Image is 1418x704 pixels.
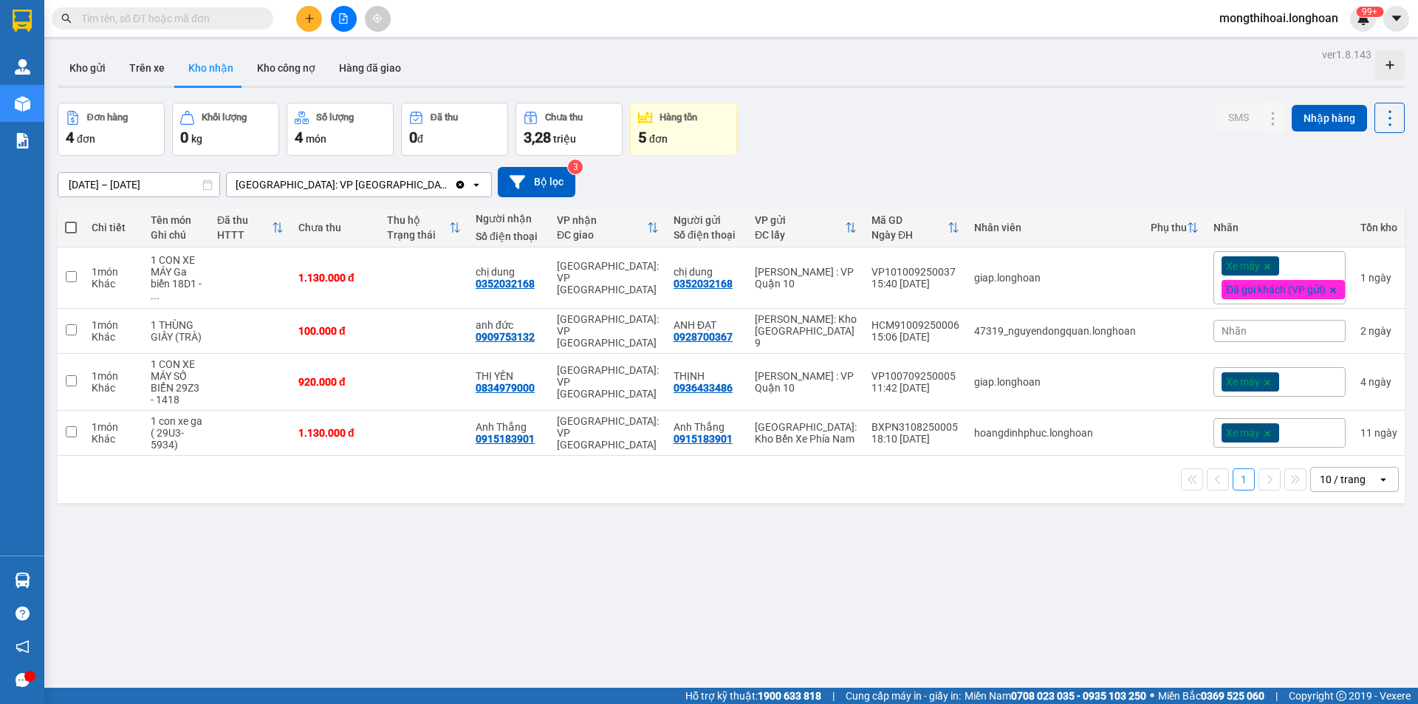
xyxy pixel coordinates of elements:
span: copyright [1336,691,1346,701]
div: 0352032168 [476,278,535,290]
button: Khối lượng0kg [172,103,279,156]
div: Chưa thu [545,112,583,123]
div: [PERSON_NAME]: Kho [GEOGRAPHIC_DATA] 9 [755,313,857,349]
button: caret-down [1383,6,1409,32]
div: HCM91009250006 [871,319,959,331]
span: Xe máy [1226,426,1260,440]
span: đ [417,133,423,145]
span: aim [372,13,383,24]
strong: PHIẾU DÁN LÊN HÀNG [98,7,292,27]
span: Nhãn [1222,325,1247,337]
strong: 0708 023 035 - 0935 103 250 [1011,690,1146,702]
span: mongthihoai.longhoan [1208,9,1350,27]
span: Miền Nam [965,688,1146,704]
span: plus [304,13,315,24]
span: 0 [180,129,188,146]
input: Tìm tên, số ĐT hoặc mã đơn [81,10,256,27]
div: Số lượng [316,112,354,123]
div: 1.130.000 đ [298,272,372,284]
div: Ghi chú [151,229,202,241]
button: Chưa thu3,28 triệu [516,103,623,156]
strong: 0369 525 060 [1201,690,1264,702]
span: ngày [1369,376,1391,388]
div: 1 con xe ga ( 29U3-5934) [151,415,202,451]
span: [PHONE_NUMBER] [6,50,112,76]
div: Người nhận [476,213,542,225]
div: 15:40 [DATE] [871,278,959,290]
div: Phụ thu [1151,222,1187,233]
span: Mã đơn: HNTH1509250004 [6,89,227,109]
button: file-add [331,6,357,32]
div: Tên món [151,214,202,226]
div: 11 [1360,427,1397,439]
th: Toggle SortBy [864,208,967,247]
div: Tồn kho [1360,222,1397,233]
th: Toggle SortBy [1143,208,1206,247]
div: [GEOGRAPHIC_DATA]: VP [GEOGRAPHIC_DATA] [557,260,659,295]
div: [GEOGRAPHIC_DATA]: VP [GEOGRAPHIC_DATA] [557,313,659,349]
button: Số lượng4món [287,103,394,156]
div: giap.longhoan [974,272,1136,284]
button: Bộ lọc [498,167,575,197]
div: [GEOGRAPHIC_DATA]: VP [GEOGRAPHIC_DATA] [557,415,659,451]
svg: Clear value [454,179,466,191]
th: Toggle SortBy [747,208,864,247]
div: VP nhận [557,214,647,226]
button: Nhập hàng [1292,105,1367,131]
button: Kho gửi [58,50,117,86]
div: Hàng tồn [660,112,697,123]
button: Kho nhận [177,50,245,86]
div: VP101009250037 [871,266,959,278]
div: Tạo kho hàng mới [1375,50,1405,80]
div: 1 THÙNG GIẤY (TRÀ) [151,319,202,343]
div: 1 món [92,370,136,382]
strong: 1900 633 818 [758,690,821,702]
div: 0928700367 [674,331,733,343]
span: file-add [338,13,349,24]
div: 0915183901 [476,433,535,445]
span: Cung cấp máy in - giấy in: [846,688,961,704]
div: [GEOGRAPHIC_DATA]: VP [GEOGRAPHIC_DATA] [557,364,659,400]
img: logo-vxr [13,10,32,32]
div: 11:42 [DATE] [871,382,959,394]
div: Chưa thu [298,222,372,233]
button: aim [365,6,391,32]
div: 4 [1360,376,1397,388]
div: Chi tiết [92,222,136,233]
span: ⚪️ [1150,693,1154,699]
span: món [306,133,326,145]
div: VP gửi [755,214,845,226]
span: triệu [553,133,576,145]
button: Hàng đã giao [327,50,413,86]
input: Selected Hà Nội: VP Tây Hồ. [453,177,454,192]
span: Ngày in phiếu: 12:55 ngày [93,30,298,45]
span: ngày [1374,427,1397,439]
span: message [16,673,30,687]
div: THỊNH [674,370,740,382]
div: ĐC giao [557,229,647,241]
span: đơn [77,133,95,145]
div: 0834979000 [476,382,535,394]
span: 4 [295,129,303,146]
div: 1 CON XE MÁY Ga biển 18D1 - 614.62 [151,254,202,301]
div: ANH ĐẠT [674,319,740,331]
div: Đã thu [217,214,272,226]
div: Anh Thắng [674,421,740,433]
span: search [61,13,72,24]
div: 100.000 đ [298,325,372,337]
span: ... [151,290,160,301]
div: ver 1.8.143 [1322,47,1371,63]
span: kg [191,133,202,145]
span: CÔNG TY TNHH CHUYỂN PHÁT NHANH BẢO AN [129,50,271,77]
img: warehouse-icon [15,59,30,75]
th: Toggle SortBy [549,208,666,247]
div: 47319_nguyendongquan.longhoan [974,325,1136,337]
strong: CSKH: [41,50,78,63]
div: [GEOGRAPHIC_DATA]: Kho Bến Xe Phía Nam [755,421,857,445]
sup: 3 [568,160,583,174]
div: 0909753132 [476,331,535,343]
svg: open [1377,474,1389,485]
img: warehouse-icon [15,96,30,112]
div: 1 [1360,272,1397,284]
div: 18:10 [DATE] [871,433,959,445]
